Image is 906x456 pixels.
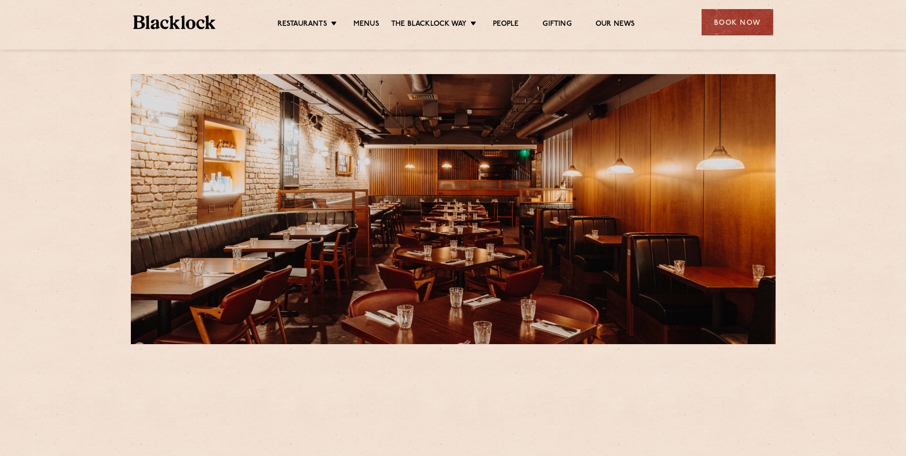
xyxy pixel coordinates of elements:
[277,20,327,30] a: Restaurants
[543,20,571,30] a: Gifting
[596,20,635,30] a: Our News
[493,20,519,30] a: People
[133,15,216,29] img: BL_Textured_Logo-footer-cropped.svg
[353,20,379,30] a: Menus
[391,20,467,30] a: The Blacklock Way
[702,9,773,35] div: Book Now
